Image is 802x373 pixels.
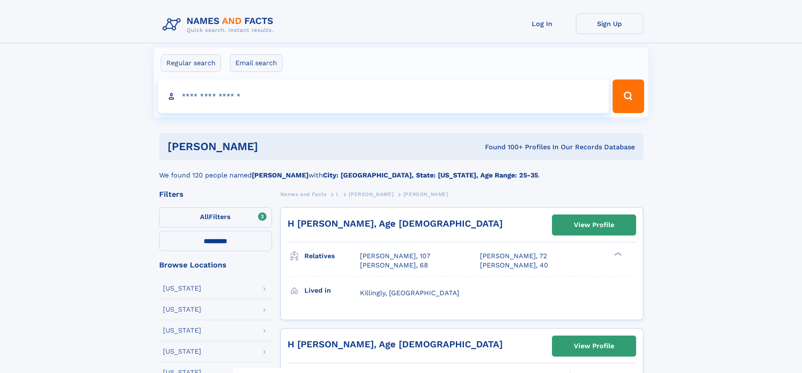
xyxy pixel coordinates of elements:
[509,13,576,34] a: Log In
[574,215,614,235] div: View Profile
[552,215,636,235] a: View Profile
[349,189,394,199] a: [PERSON_NAME]
[349,191,394,197] span: [PERSON_NAME]
[304,283,360,298] h3: Lived in
[403,191,448,197] span: [PERSON_NAME]
[304,249,360,263] h3: Relatives
[163,306,201,313] div: [US_STATE]
[163,327,201,334] div: [US_STATE]
[574,336,614,356] div: View Profile
[336,189,339,199] a: L
[612,251,622,257] div: ❯
[480,261,548,270] a: [PERSON_NAME], 40
[360,289,459,297] span: Killingly, [GEOGRAPHIC_DATA]
[200,213,209,221] span: All
[159,261,272,269] div: Browse Locations
[613,79,644,113] button: Search Button
[163,348,201,355] div: [US_STATE]
[252,171,309,179] b: [PERSON_NAME]
[336,191,339,197] span: L
[159,190,272,198] div: Filters
[161,54,221,72] label: Regular search
[159,13,280,36] img: Logo Names and Facts
[552,336,636,356] a: View Profile
[288,218,503,229] a: H [PERSON_NAME], Age [DEMOGRAPHIC_DATA]
[360,261,428,270] a: [PERSON_NAME], 68
[230,54,282,72] label: Email search
[280,189,327,199] a: Names and Facts
[360,251,430,261] a: [PERSON_NAME], 107
[163,285,201,292] div: [US_STATE]
[288,339,503,349] a: H [PERSON_NAME], Age [DEMOGRAPHIC_DATA]
[480,251,547,261] a: [PERSON_NAME], 72
[323,171,538,179] b: City: [GEOGRAPHIC_DATA], State: [US_STATE], Age Range: 25-35
[159,160,643,180] div: We found 120 people named with .
[159,207,272,228] label: Filters
[168,141,372,152] h1: [PERSON_NAME]
[371,143,635,152] div: Found 100+ Profiles In Our Records Database
[576,13,643,34] a: Sign Up
[158,79,609,113] input: search input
